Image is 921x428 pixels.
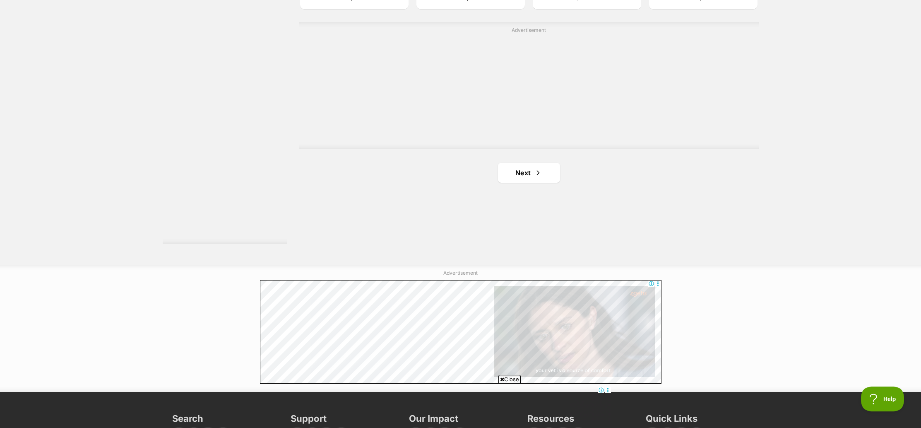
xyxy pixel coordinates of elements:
a: Next page [498,163,560,183]
iframe: Help Scout Beacon - Open [861,387,904,411]
div: Advertisement [299,22,759,149]
iframe: Advertisement [260,280,661,384]
iframe: Advertisement [310,387,611,424]
span: Close [498,375,521,383]
nav: Pagination [299,163,759,183]
iframe: Advertisement [328,37,730,141]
